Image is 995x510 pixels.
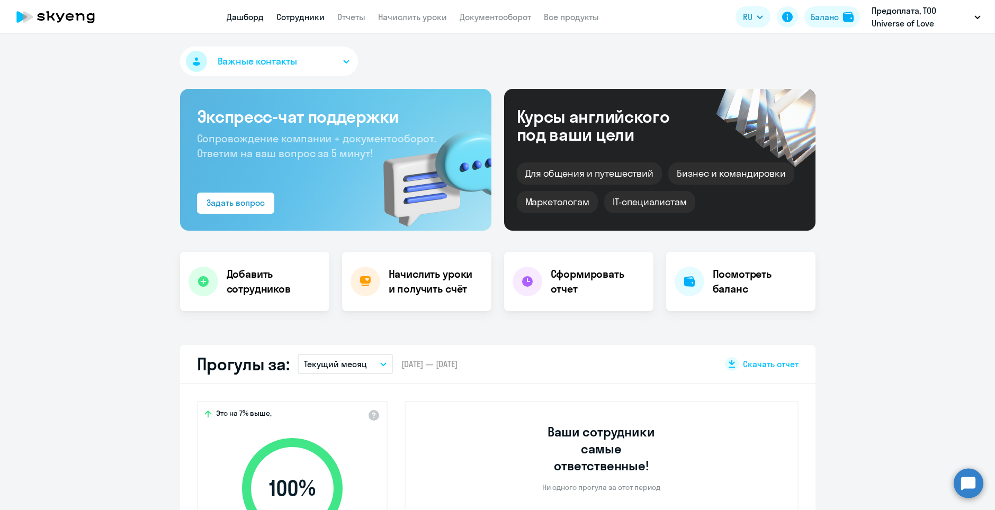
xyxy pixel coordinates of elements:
div: Для общения и путешествий [517,162,662,185]
a: Документооборот [460,12,531,22]
div: IT-специалистам [604,191,695,213]
button: Балансbalance [804,6,860,28]
span: [DATE] — [DATE] [401,358,458,370]
h4: Сформировать отчет [551,267,645,296]
img: balance [843,12,854,22]
h2: Прогулы за: [197,353,290,375]
a: Начислить уроки [378,12,447,22]
span: Сопровождение компании + документооборот. Ответим на ваш вопрос за 5 минут! [197,132,436,160]
div: Баланс [811,11,839,23]
div: Задать вопрос [207,196,265,209]
span: Важные контакты [218,54,297,68]
button: Текущий месяц [298,354,393,374]
a: Дашборд [227,12,264,22]
h4: Начислить уроки и получить счёт [389,267,481,296]
h4: Посмотреть баланс [713,267,807,296]
a: Все продукты [544,12,599,22]
a: Отчеты [337,12,365,22]
div: Бизнес и командировки [668,162,794,185]
p: Ни одного прогула за этот период [542,482,660,492]
h4: Добавить сотрудников [227,267,321,296]
span: Это на 7% выше, [216,408,272,421]
img: bg-img [368,112,491,231]
h3: Ваши сотрудники самые ответственные! [533,423,669,474]
button: Предоплата, ТОО Universe of Love (Универсе оф лове) [866,4,986,30]
p: Текущий месяц [304,358,367,370]
span: 100 % [231,476,353,501]
div: Маркетологам [517,191,598,213]
button: Важные контакты [180,47,358,76]
div: Курсы английского под ваши цели [517,107,698,143]
span: Скачать отчет [743,358,799,370]
button: RU [736,6,770,28]
button: Задать вопрос [197,193,274,214]
h3: Экспресс-чат поддержки [197,106,474,127]
p: Предоплата, ТОО Universe of Love (Универсе оф лове) [872,4,970,30]
a: Сотрудники [276,12,325,22]
span: RU [743,11,752,23]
